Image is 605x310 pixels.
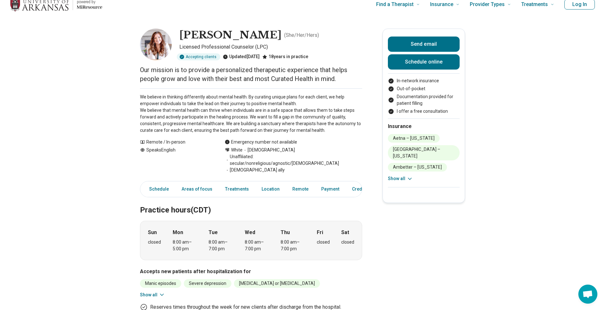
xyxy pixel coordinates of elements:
[348,183,380,196] a: Credentials
[148,229,157,236] strong: Sun
[177,53,220,60] div: Accepting clients
[142,183,173,196] a: Schedule
[258,183,283,196] a: Location
[388,93,460,107] li: Documentation provided for patient filling
[388,145,460,160] li: [GEOGRAPHIC_DATA] – [US_STATE]
[140,29,172,60] img: Ashley Cerda, Licensed Professional Counselor (LPC)
[243,147,295,153] span: [DEMOGRAPHIC_DATA]
[388,77,460,115] ul: Payment options
[578,285,597,304] div: Open chat
[140,94,362,134] p: We believe in thinking differently about mental health. By curating unique plans for each client,...
[317,229,323,236] strong: Fri
[140,147,212,173] div: Speaks English
[223,53,260,60] div: Updated [DATE]
[225,153,362,167] span: Unaffiliated: secular/nonreligious/agnostic/[DEMOGRAPHIC_DATA]
[281,239,305,252] div: 8:00 am – 7:00 pm
[341,229,349,236] strong: Sat
[225,139,297,145] div: Emergency number not available
[140,221,362,260] div: When does the program meet?
[179,43,362,51] p: Licensed Professional Counselor (LPC)
[388,123,460,130] h2: Insurance
[388,163,447,172] li: Ambetter – [US_STATE]
[173,229,183,236] strong: Mon
[140,292,165,298] button: Show all
[184,279,231,288] li: Severe depression
[245,239,269,252] div: 8:00 am – 7:00 pm
[178,183,216,196] a: Areas of focus
[341,239,354,246] div: closed
[140,268,362,275] h3: Accepts new patients after hospitalization for
[388,77,460,84] li: In-network insurance
[388,108,460,115] li: I offer a free consultation
[140,139,212,145] div: Remote / In-person
[209,229,218,236] strong: Tue
[388,54,460,70] a: Schedule online
[388,134,440,143] li: Aetna – [US_STATE]
[179,29,282,42] h1: [PERSON_NAME]
[284,31,319,39] p: ( She/Her/Hers )
[289,183,312,196] a: Remote
[140,65,362,83] p: Our mission is to provide a personalized therapeutic experience that helps people grow and love w...
[140,279,181,288] li: Manic episodes
[388,85,460,92] li: Out-of-pocket
[281,229,290,236] strong: Thu
[221,183,253,196] a: Treatments
[388,175,413,182] button: Show all
[388,37,460,52] button: Send email
[231,147,243,153] span: White
[209,239,233,252] div: 8:00 am – 7:00 pm
[148,239,161,246] div: closed
[262,53,308,60] div: 18 years in practice
[173,239,197,252] div: 8:00 am – 5:00 pm
[317,239,330,246] div: closed
[245,229,255,236] strong: Wed
[317,183,343,196] a: Payment
[234,279,320,288] li: [MEDICAL_DATA] or [MEDICAL_DATA]
[225,167,285,173] span: [DEMOGRAPHIC_DATA] ally
[140,190,362,216] h2: Practice hours (CDT)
